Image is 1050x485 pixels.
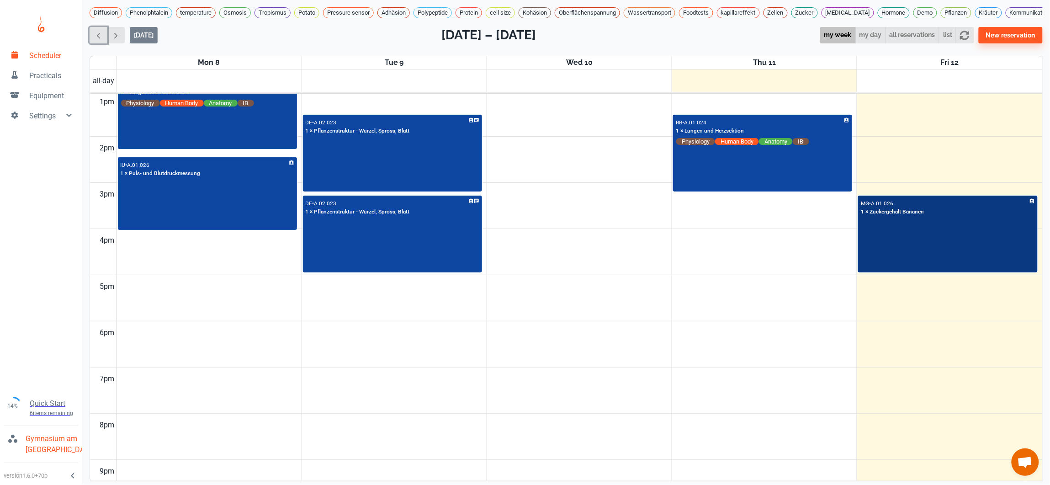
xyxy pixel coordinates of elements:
[939,27,956,44] button: list
[519,7,551,18] div: Kohäsion
[98,275,117,298] div: 5pm
[976,8,1002,17] span: Kräuter
[314,119,337,126] p: A.02.023
[306,127,410,135] p: 1 × Pflanzenstruktur - Wurzel, Spross, Blatt
[456,7,482,18] div: Protein
[939,56,961,69] a: September 12, 2025
[820,27,856,44] button: my week
[98,91,117,113] div: 1pm
[855,27,886,44] button: my day
[913,7,937,18] div: Demo
[306,119,314,126] p: DE •
[878,7,910,18] div: Hormone
[679,7,713,18] div: Foodtests
[91,75,117,86] span: all-day
[979,27,1043,43] button: New reservation
[941,8,971,17] span: Pflanzen
[886,27,939,44] button: all reservations
[715,138,759,145] span: Human Body
[98,183,117,206] div: 3pm
[238,99,254,107] span: IB
[414,7,452,18] div: Polypeptide
[751,56,778,69] a: September 11, 2025
[679,8,713,17] span: Foodtests
[196,56,222,69] a: September 8, 2025
[914,8,937,17] span: Demo
[624,7,675,18] div: Wassertransport
[294,7,319,18] div: Potato
[791,7,818,18] div: Zucker
[822,8,874,17] span: [MEDICAL_DATA]
[121,170,201,178] p: 1 × Puls- und Blutdruckmessung
[717,8,759,17] span: kapillareffekt
[127,162,150,168] p: A.01.026
[764,7,788,18] div: Zellen
[90,8,122,17] span: Diffusion
[323,7,374,18] div: Pressure sensor
[759,138,793,145] span: Anatomy
[717,7,760,18] div: kapillareffekt
[323,8,373,17] span: Pressure sensor
[306,208,410,216] p: 1 × Pflanzenstruktur - Wurzel, Spross, Blatt
[176,8,215,17] span: temperature
[871,200,893,207] p: A.01.026
[314,200,337,207] p: A.02.023
[121,99,160,107] span: Physiology
[941,7,971,18] div: Pflanzen
[555,8,620,17] span: Oberflächenspannung
[98,414,117,437] div: 8pm
[107,27,125,44] button: Next week
[624,8,675,17] span: Wassertransport
[306,200,314,207] p: DE •
[204,99,238,107] span: Anatomy
[98,321,117,344] div: 6pm
[98,460,117,483] div: 9pm
[684,119,706,126] p: A.01.024
[861,200,871,207] p: MG •
[130,27,158,43] button: [DATE]
[255,8,290,17] span: Tropismus
[414,8,451,17] span: Polypeptide
[90,27,107,44] button: Previous week
[956,27,974,44] button: refresh
[160,99,204,107] span: Human Body
[126,8,172,17] span: Phenolphtalein
[176,7,216,18] div: temperature
[519,8,551,17] span: Kohäsion
[220,8,250,17] span: Osmosis
[377,7,410,18] div: Adhäsion
[121,162,127,168] p: IU •
[975,7,1002,18] div: Kräuter
[861,208,924,216] p: 1 × Zuckergehalt Bananen
[98,137,117,160] div: 2pm
[792,8,817,17] span: Zucker
[90,7,122,18] div: Diffusion
[255,7,291,18] div: Tropismus
[555,7,620,18] div: Oberflächenspannung
[676,127,744,135] p: 1 × Lungen und Herzsektion
[295,8,319,17] span: Potato
[98,229,117,252] div: 4pm
[878,8,909,17] span: Hormone
[98,368,117,390] div: 7pm
[378,8,409,17] span: Adhäsion
[441,26,536,45] h2: [DATE] – [DATE]
[764,8,787,17] span: Zellen
[793,138,809,145] span: IB
[1012,448,1039,476] div: Chat öffnen
[564,56,594,69] a: September 10, 2025
[126,7,172,18] div: Phenolphtalein
[676,119,684,126] p: RB •
[676,138,715,145] span: Physiology
[456,8,482,17] span: Protein
[383,56,406,69] a: September 9, 2025
[822,7,874,18] div: [MEDICAL_DATA]
[486,8,514,17] span: cell size
[219,7,251,18] div: Osmosis
[486,7,515,18] div: cell size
